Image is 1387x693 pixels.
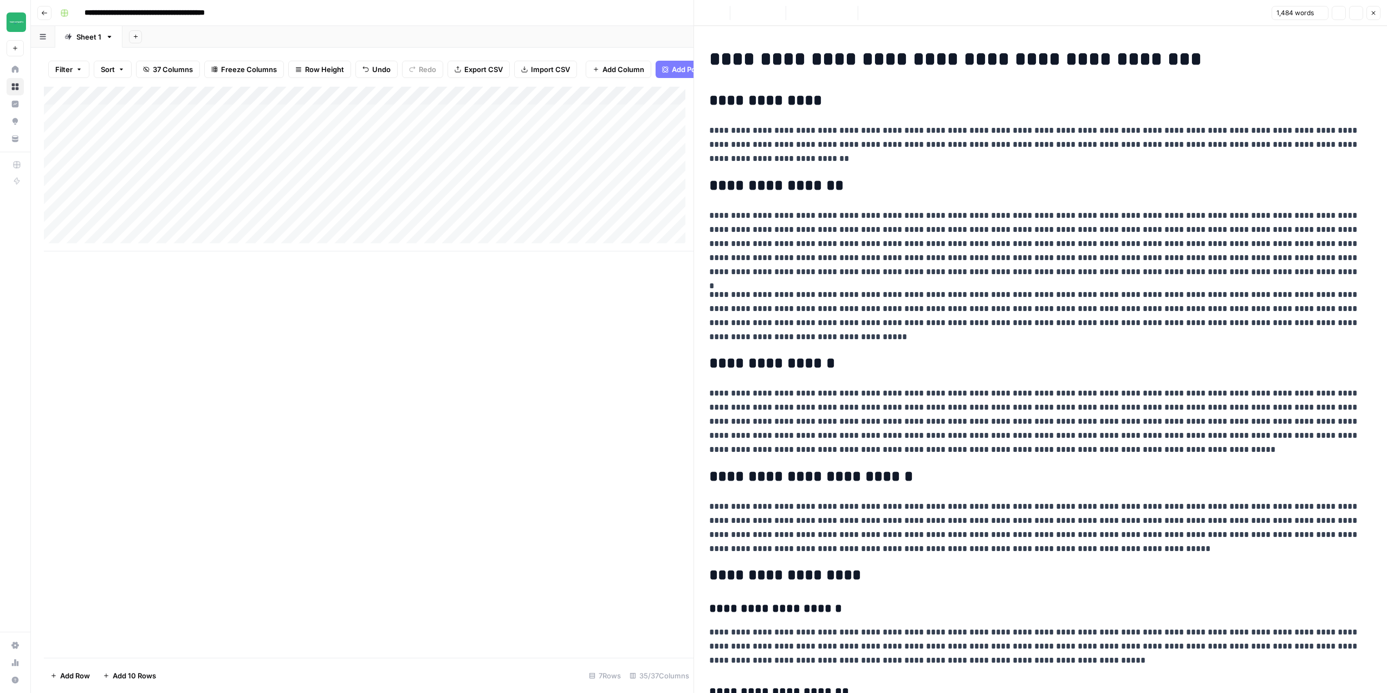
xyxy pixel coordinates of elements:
[7,12,26,32] img: Team Empathy Logo
[602,64,644,75] span: Add Column
[402,61,443,78] button: Redo
[7,95,24,113] a: Insights
[94,61,132,78] button: Sort
[44,667,96,684] button: Add Row
[1272,6,1328,20] button: 1,484 words
[204,61,284,78] button: Freeze Columns
[7,78,24,95] a: Browse
[153,64,193,75] span: 37 Columns
[7,130,24,147] a: Your Data
[60,670,90,681] span: Add Row
[55,64,73,75] span: Filter
[288,61,351,78] button: Row Height
[625,667,693,684] div: 35/37 Columns
[55,26,122,48] a: Sheet 1
[372,64,391,75] span: Undo
[585,667,625,684] div: 7 Rows
[448,61,510,78] button: Export CSV
[136,61,200,78] button: 37 Columns
[7,671,24,689] button: Help + Support
[656,61,737,78] button: Add Power Agent
[7,654,24,671] a: Usage
[305,64,344,75] span: Row Height
[586,61,651,78] button: Add Column
[76,31,101,42] div: Sheet 1
[419,64,436,75] span: Redo
[101,64,115,75] span: Sort
[113,670,156,681] span: Add 10 Rows
[7,9,24,36] button: Workspace: Team Empathy
[672,64,731,75] span: Add Power Agent
[7,61,24,78] a: Home
[355,61,398,78] button: Undo
[531,64,570,75] span: Import CSV
[48,61,89,78] button: Filter
[1276,8,1314,18] span: 1,484 words
[96,667,163,684] button: Add 10 Rows
[464,64,503,75] span: Export CSV
[7,113,24,130] a: Opportunities
[7,637,24,654] a: Settings
[221,64,277,75] span: Freeze Columns
[514,61,577,78] button: Import CSV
